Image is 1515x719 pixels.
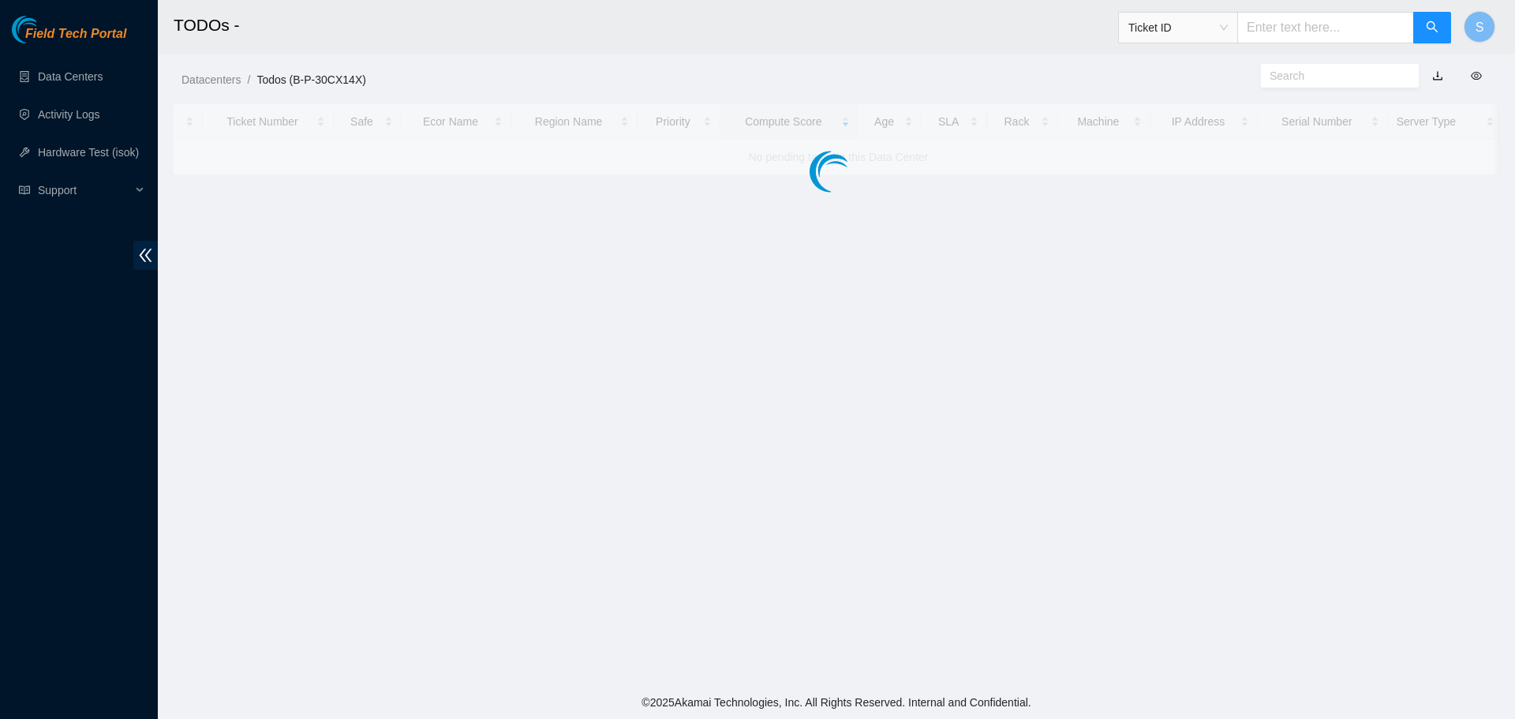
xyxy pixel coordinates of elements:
[38,174,131,206] span: Support
[19,185,30,196] span: read
[256,73,366,86] a: Todos (B-P-30CX14X)
[1426,21,1438,36] span: search
[38,108,100,121] a: Activity Logs
[1413,12,1451,43] button: search
[247,73,250,86] span: /
[1476,17,1484,37] span: S
[1128,16,1228,39] span: Ticket ID
[12,28,126,49] a: Akamai TechnologiesField Tech Portal
[1464,11,1495,43] button: S
[12,16,80,43] img: Akamai Technologies
[25,27,126,42] span: Field Tech Portal
[38,70,103,83] a: Data Centers
[1471,70,1482,81] span: eye
[133,241,158,270] span: double-left
[1420,63,1455,88] button: download
[158,686,1515,719] footer: © 2025 Akamai Technologies, Inc. All Rights Reserved. Internal and Confidential.
[181,73,241,86] a: Datacenters
[1270,67,1397,84] input: Search
[38,146,139,159] a: Hardware Test (isok)
[1237,12,1414,43] input: Enter text here...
